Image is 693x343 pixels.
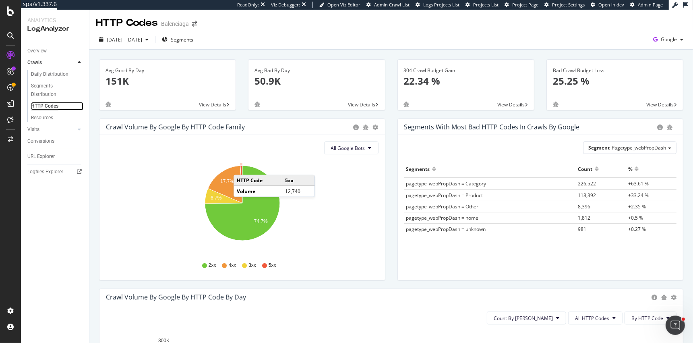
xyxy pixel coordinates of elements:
div: Logfiles Explorer [27,168,63,176]
button: [DATE] - [DATE] [96,33,152,46]
span: 2xx [209,262,216,269]
button: All Google Bots [324,141,379,154]
a: Admin Crawl List [366,2,410,8]
span: Segment [588,144,610,151]
text: 6.7% [211,195,222,201]
div: bug [553,102,559,107]
span: pagetype_webPropDash = home [406,214,479,221]
div: arrow-right-arrow-left [192,21,197,27]
div: bug [363,125,369,130]
div: A chart. [106,161,379,254]
div: gear [373,125,379,130]
a: Open in dev [591,2,624,8]
div: Crawls [27,58,42,67]
div: bug [106,102,111,107]
a: Resources [31,114,83,122]
text: 74.7% [254,219,268,225]
span: +0.27 % [628,226,646,233]
div: bug [667,125,672,130]
div: URL Explorer [27,152,55,161]
div: Conversions [27,137,54,146]
p: 50.9K [254,74,379,88]
div: circle-info [354,125,359,130]
button: Google [650,33,687,46]
a: Daily Distribution [31,70,83,79]
span: [DATE] - [DATE] [107,36,142,43]
div: circle-info [657,125,663,130]
iframe: Intercom live chat [666,316,685,335]
div: Resources [31,114,53,122]
span: pagetype_webPropDash = Product [406,192,483,199]
a: Segments Distribution [31,82,83,99]
p: 151K [106,74,230,88]
button: Count By [PERSON_NAME] [487,312,566,324]
div: Viz Debugger: [271,2,300,8]
span: pagetype_webPropDash = Category [406,180,486,187]
span: Project Page [512,2,538,8]
span: 118,392 [578,192,596,199]
span: +0.5 % [628,214,643,221]
span: Open in dev [598,2,624,8]
a: Admin Page [630,2,663,8]
div: Avg Good By Day [106,67,230,74]
div: Segments with most bad HTTP codes in Crawls by google [404,123,580,131]
div: HTTP Codes [96,16,158,30]
p: 22.34 % [404,74,528,88]
span: 226,522 [578,180,596,187]
p: 25.25 % [553,74,677,88]
span: 981 [578,226,587,233]
a: URL Explorer [27,152,83,161]
span: 4xx [229,262,236,269]
span: pagetype_webPropDash = Other [406,203,479,210]
td: HTTP Code [234,175,282,186]
td: 12,740 [282,186,314,196]
a: Visits [27,125,75,134]
a: HTTP Codes [31,102,83,110]
div: bug [254,102,260,107]
span: Project Settings [552,2,585,8]
span: View Details [348,101,376,108]
a: Project Settings [544,2,585,8]
div: Crawl Volume by google by HTTP Code by Day [106,293,246,301]
span: 3xx [248,262,256,269]
div: % [628,162,633,175]
td: Volume [234,186,282,196]
span: Admin Crawl List [374,2,410,8]
div: Visits [27,125,39,134]
span: 8,396 [578,203,591,210]
a: Conversions [27,137,83,146]
span: Count By Day [494,315,553,322]
span: All Google Bots [331,145,365,152]
div: circle-info [652,295,657,300]
div: Crawl Volume by google by HTTP Code Family [106,123,245,131]
span: +2.35 % [628,203,646,210]
span: 1,812 [578,214,591,221]
span: Segments [171,36,193,43]
div: 304 Crawl Budget Gain [404,67,528,74]
span: Pagetype_webPropDash [612,144,666,151]
div: Avg Bad By Day [254,67,379,74]
span: Projects List [473,2,499,8]
div: Daily Distribution [31,70,68,79]
div: LogAnalyzer [27,24,83,33]
span: By HTTP Code [631,315,663,322]
span: +63.61 % [628,180,649,187]
span: pagetype_webPropDash = unknown [406,226,486,233]
div: Count [578,162,593,175]
a: Logs Projects List [416,2,459,8]
div: gear [671,295,676,300]
a: Open Viz Editor [319,2,360,8]
span: All HTTP Codes [575,315,609,322]
a: Overview [27,47,83,55]
td: 5xx [282,175,314,186]
a: Logfiles Explorer [27,168,83,176]
div: Segments [406,162,430,175]
div: bug [661,295,667,300]
span: Open Viz Editor [327,2,360,8]
div: HTTP Codes [31,102,58,110]
a: Crawls [27,58,75,67]
a: Project Page [505,2,538,8]
span: Google [661,36,677,43]
button: Segments [159,33,197,46]
div: Bad Crawl Budget Loss [553,67,677,74]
